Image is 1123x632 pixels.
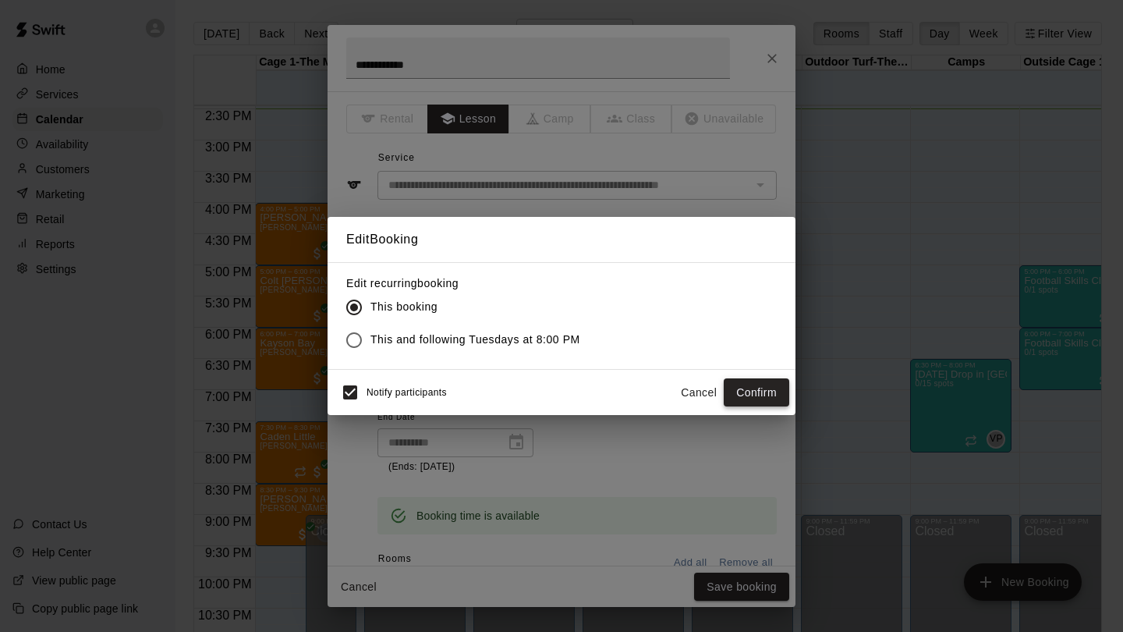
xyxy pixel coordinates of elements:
[724,378,789,407] button: Confirm
[674,378,724,407] button: Cancel
[367,387,447,398] span: Notify participants
[370,299,438,315] span: This booking
[346,275,593,291] label: Edit recurring booking
[328,217,795,262] h2: Edit Booking
[370,332,580,348] span: This and following Tuesdays at 8:00 PM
